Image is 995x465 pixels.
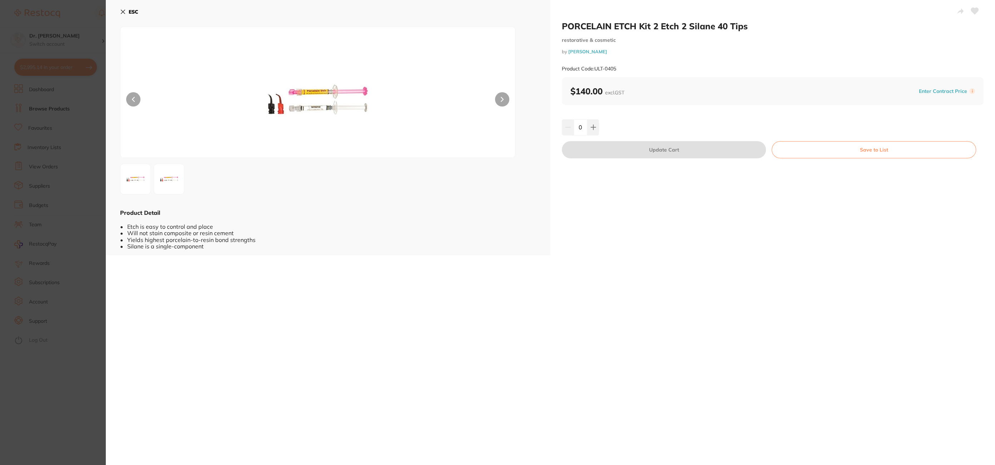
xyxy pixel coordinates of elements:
[562,21,984,31] h2: PORCELAIN ETCH Kit 2 Etch 2 Silane 40 Tips
[562,66,616,72] small: Product Code: ULT-0405
[562,49,984,54] small: by
[562,141,766,158] button: Update Cart
[129,9,138,15] b: ESC
[772,141,976,158] button: Save to List
[120,209,160,216] b: Product Detail
[123,166,148,192] img: LmpwZw
[969,88,975,94] label: i
[120,217,536,249] div: • Etch is easy to control and place • Will not stain composite or resin cement • Yields highest p...
[570,86,624,97] b: $140.00
[199,45,436,158] img: LmpwZw
[156,166,182,192] img: XzIuanBn
[917,88,969,95] button: Enter Contract Price
[605,89,624,96] span: excl. GST
[562,37,984,43] small: restorative & cosmetic
[568,49,607,54] a: [PERSON_NAME]
[120,6,138,18] button: ESC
